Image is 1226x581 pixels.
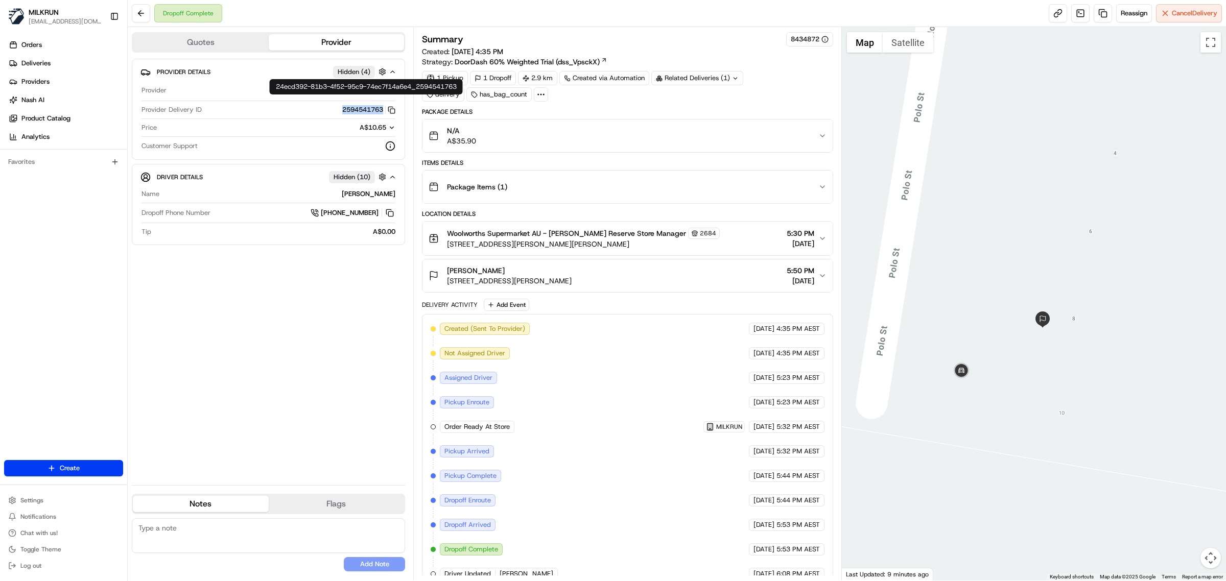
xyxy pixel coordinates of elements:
span: Log out [20,562,41,570]
span: Chat with us! [20,529,58,537]
span: Toggle Theme [20,545,61,553]
span: Analytics [21,132,50,141]
button: Notifications [4,510,123,524]
button: Toggle Theme [4,542,123,556]
span: Not Assigned Driver [444,349,505,358]
span: [DATE] [753,373,774,382]
a: Nash AI [4,92,127,108]
button: CancelDelivery [1156,4,1222,22]
span: Reassign [1121,9,1147,18]
span: Product Catalog [21,114,70,123]
div: delivery [422,87,464,102]
span: 5:30 PM [787,228,814,238]
span: Price [142,123,157,132]
div: Items Details [422,159,833,167]
button: Notes [133,496,269,512]
span: [STREET_ADDRESS][PERSON_NAME] [447,276,572,286]
span: [DATE] [753,422,774,431]
span: [PERSON_NAME] [500,569,553,578]
button: Provider DetailsHidden (4) [140,63,396,80]
span: Tip [142,227,151,236]
a: Analytics [4,129,127,145]
div: 24ecd392-81b3-4f52-95c9-74ec7f14a6e4_2594541763 [270,79,463,94]
button: 8434872 [791,35,829,44]
a: Open this area in Google Maps (opens a new window) [844,567,878,580]
span: [DATE] [753,324,774,333]
span: Dropoff Arrived [444,520,491,529]
span: [DATE] [753,447,774,456]
span: Settings [20,496,43,504]
span: A$35.90 [447,136,476,146]
span: Customer Support [142,141,198,151]
span: Name [142,189,159,199]
button: [PERSON_NAME][STREET_ADDRESS][PERSON_NAME]5:50 PM[DATE] [422,259,833,292]
span: Driver Updated [444,569,491,578]
div: Related Deliveries (1) [651,71,743,85]
span: 5:53 PM AEST [776,545,820,554]
span: Woolworths Supermarket AU - [PERSON_NAME] Reserve Store Manager [447,228,686,238]
span: Notifications [20,513,56,521]
span: Dropoff Phone Number [142,208,210,217]
img: MILKRUN [8,8,25,25]
span: [PERSON_NAME] [447,265,505,276]
span: 2684 [700,229,716,237]
div: 1 Dropoff [470,71,516,85]
button: Create [4,460,123,476]
span: Providers [21,77,50,86]
a: Deliveries [4,55,127,71]
span: [DATE] [753,471,774,480]
span: Driver Details [157,173,203,181]
span: 4:35 PM AEST [776,349,820,358]
div: Delivery Activity [422,301,478,309]
span: [DATE] [753,520,774,529]
h3: Summary [422,35,463,44]
span: [DATE] [753,496,774,505]
img: Google [844,567,878,580]
span: [DATE] [787,238,814,249]
span: Create [60,464,80,473]
span: Pickup Complete [444,471,497,480]
span: 5:44 PM AEST [776,471,820,480]
button: Show street map [847,32,883,53]
span: 5:50 PM [787,265,814,276]
button: Toggle fullscreen view [1200,32,1221,53]
span: Hidden ( 10 ) [334,173,370,182]
span: Assigned Driver [444,373,492,382]
div: 2.9 km [518,71,557,85]
a: Created via Automation [559,71,649,85]
span: Order Ready At Store [444,422,510,431]
button: MILKRUN [29,7,59,17]
button: Woolworths Supermarket AU - [PERSON_NAME] Reserve Store Manager2684[STREET_ADDRESS][PERSON_NAME][... [422,222,833,255]
span: Dropoff Complete [444,545,498,554]
button: N/AA$35.90 [422,119,833,152]
button: Reassign [1116,4,1152,22]
a: Terms [1162,574,1176,579]
button: Hidden (4) [333,65,389,78]
span: MILKRUN [716,423,742,431]
a: DoorDash 60% Weighted Trial (dss_VpsckX) [455,57,607,67]
div: Location Details [422,210,833,218]
span: Hidden ( 4 ) [338,67,370,77]
span: Dropoff Enroute [444,496,491,505]
span: [DATE] [753,398,774,407]
span: [DATE] [787,276,814,286]
button: Settings [4,493,123,507]
span: Pickup Enroute [444,398,489,407]
span: Created: [422,46,503,57]
span: Cancel Delivery [1172,9,1217,18]
span: Package Items ( 1 ) [447,182,507,192]
span: Provider [142,86,167,95]
div: Strategy: [422,57,607,67]
span: A$10.65 [360,123,386,132]
button: Package Items (1) [422,171,833,203]
span: N/A [447,126,476,136]
button: Quotes [133,34,269,51]
button: MILKRUNMILKRUN[EMAIL_ADDRESS][DOMAIN_NAME] [4,4,106,29]
span: [DATE] [753,545,774,554]
button: Chat with us! [4,526,123,540]
a: Orders [4,37,127,53]
a: [PHONE_NUMBER] [311,207,395,219]
span: 5:53 PM AEST [776,520,820,529]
